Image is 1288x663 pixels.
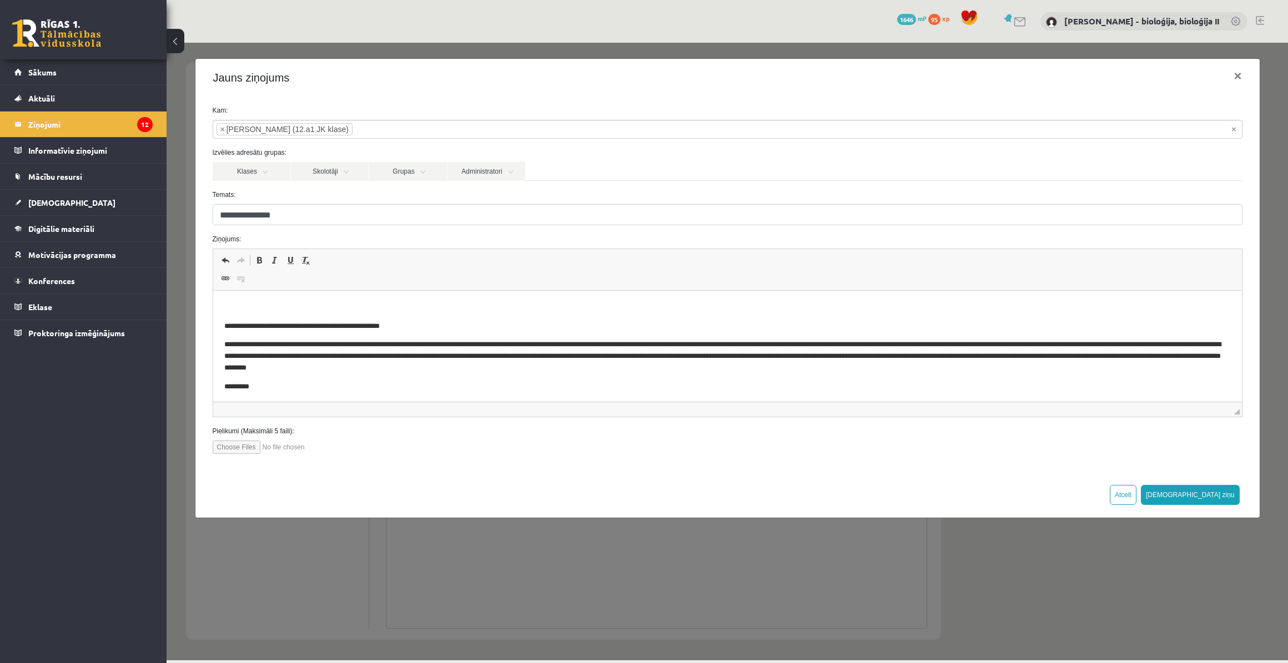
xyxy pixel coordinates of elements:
[897,14,916,25] span: 1646
[28,67,57,77] span: Sākums
[51,229,67,243] a: Link (Ctrl+K)
[132,210,147,225] a: Remove Format
[51,210,67,225] a: Undo (Ctrl+Z)
[14,242,153,267] a: Motivācijas programma
[1068,366,1073,372] span: Resize
[1046,17,1057,28] img: Elza Saulīte - bioloģija, bioloģija II
[38,383,1084,393] label: Pielikumi (Maksimāli 5 faili):
[1065,81,1069,92] span: Noņemt visus vienumus
[28,93,55,103] span: Aktuāli
[38,105,1084,115] label: Izvēlies adresātu grupas:
[12,19,101,47] a: Rīgas 1. Tālmācības vidusskola
[28,112,153,137] legend: Ziņojumi
[928,14,940,25] span: 95
[124,119,202,138] a: Skolotāji
[14,85,153,111] a: Aktuāli
[28,250,116,260] span: Motivācijas programma
[14,138,153,163] a: Informatīvie ziņojumi
[281,119,359,138] a: Administratori
[14,268,153,293] a: Konferences
[928,14,955,23] a: 95 xp
[28,138,153,163] legend: Informatīvie ziņojumi
[14,294,153,320] a: Eklase
[28,302,52,312] span: Eklase
[54,81,58,92] span: ×
[1058,18,1084,49] button: ×
[28,198,115,207] span: [DEMOGRAPHIC_DATA]
[137,117,153,132] i: 12
[1064,16,1219,27] a: [PERSON_NAME] - bioloģija, bioloģija II
[942,14,949,23] span: xp
[28,276,75,286] span: Konferences
[14,59,153,85] a: Sākums
[67,229,82,243] a: Unlink
[50,80,186,93] li: Eva Evelīna Cabule (12.a1 JK klase)
[28,171,82,181] span: Mācību resursi
[38,147,1084,157] label: Temats:
[28,224,94,234] span: Digitālie materiāli
[100,210,116,225] a: Italic (Ctrl+I)
[918,14,927,23] span: mP
[974,442,1073,462] button: [DEMOGRAPHIC_DATA] ziņu
[38,191,1084,201] label: Ziņojums:
[46,119,124,138] a: Klases
[897,14,927,23] a: 1646 mP
[116,210,132,225] a: Underline (Ctrl+U)
[14,164,153,189] a: Mācību resursi
[67,210,82,225] a: Redo (Ctrl+Y)
[85,210,100,225] a: Bold (Ctrl+B)
[47,27,123,43] h4: Jauns ziņojums
[28,328,125,338] span: Proktoringa izmēģinājums
[14,112,153,137] a: Ziņojumi12
[14,190,153,215] a: [DEMOGRAPHIC_DATA]
[38,63,1084,73] label: Kam:
[943,442,970,462] button: Atcelt
[47,248,1075,359] iframe: Editor, wiswyg-editor-47433873028000-1760288026-738
[203,119,280,138] a: Grupas
[14,216,153,241] a: Digitālie materiāli
[14,320,153,346] a: Proktoringa izmēģinājums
